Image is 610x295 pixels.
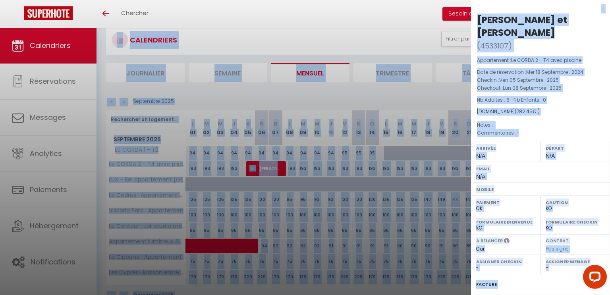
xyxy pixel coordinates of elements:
[476,144,535,152] label: Arrivée
[476,237,503,244] label: A relancer
[477,40,512,51] span: ( )
[476,165,605,173] label: Email
[476,174,485,180] span: N/A
[546,144,605,152] label: Départ
[471,4,604,13] div: x
[511,57,581,64] span: Le CORDA 2 - T4 avec piscine
[476,258,535,266] label: Assigner Checkin
[504,237,510,246] i: Sélectionner OUI si vous souhaiter envoyer les séquences de messages post-checkout
[476,218,535,226] label: Formulaire Bienvenue
[477,76,604,84] p: Checkin :
[477,68,604,76] p: Date de réservation :
[477,13,604,39] div: [PERSON_NAME] et [PERSON_NAME]
[499,77,559,83] span: Ven 05 Septembre . 2025
[546,237,569,243] label: Contrat
[477,129,604,137] p: Commentaires :
[476,153,485,159] span: N/A
[577,262,610,295] iframe: LiveChat chat widget
[516,129,519,136] span: -
[477,96,546,103] span: Nb Adultes : 6 -
[546,153,555,159] span: N/A
[546,218,605,226] label: Formulaire Checkin
[476,199,535,206] label: Paiement
[476,185,605,193] label: Mobile
[476,280,497,289] label: Facture
[526,69,583,75] span: Mer 18 Septembre . 2024
[477,56,604,64] p: Appartement :
[513,96,546,103] span: Nb Enfants : 0
[480,41,508,51] span: 4533107
[477,121,604,129] p: Notes :
[493,121,496,128] span: -
[477,108,604,116] div: [DOMAIN_NAME]
[517,108,533,115] span: 782.45
[546,199,605,206] label: Caution
[546,245,569,252] span: Pas signé
[477,84,604,92] p: Checkout :
[546,258,605,266] label: Assigner Menage
[515,108,540,115] span: ( € )
[503,85,562,91] span: Lun 08 Septembre . 2025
